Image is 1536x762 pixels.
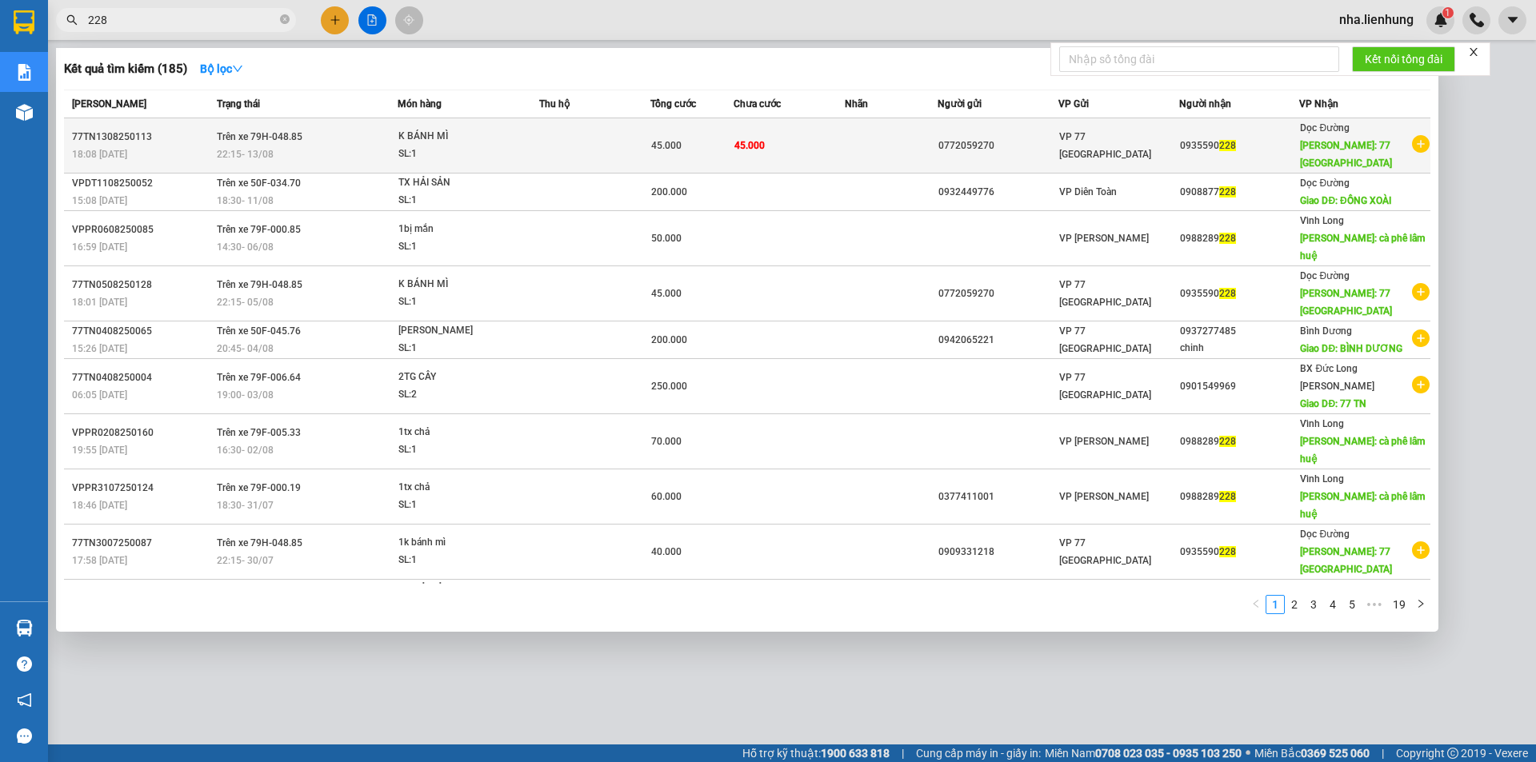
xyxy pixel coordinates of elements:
span: Trên xe 79F-006.64 [217,372,301,383]
button: right [1411,595,1430,614]
div: 1k bánh mì [398,534,518,552]
span: search [66,14,78,26]
div: 1tx chả [398,424,518,441]
img: warehouse-icon [16,620,33,636]
span: close-circle [280,14,290,24]
span: 228 [1219,140,1236,151]
span: message [17,728,32,744]
span: ••• [1362,595,1387,614]
a: 3 [1305,596,1322,613]
span: 15:26 [DATE] [72,343,127,354]
span: 200.000 [651,334,687,345]
a: 19 [1388,596,1410,613]
span: 18:08 [DATE] [72,149,127,160]
li: 5 [1342,595,1362,614]
span: 19:55 [DATE] [72,445,127,456]
div: 2TG CÂY [398,369,518,386]
span: [PERSON_NAME]: 77 [GEOGRAPHIC_DATA] [1300,140,1392,169]
span: Vĩnh Long [1300,215,1344,226]
div: chinh [1180,340,1299,357]
span: 18:01 [DATE] [72,297,127,308]
span: 19:00 - 03/08 [217,389,274,401]
input: Nhập số tổng đài [1059,46,1339,72]
div: 0937277485 [1180,323,1299,340]
span: notification [17,692,32,708]
div: 0935590 [1180,285,1299,302]
a: 5 [1343,596,1361,613]
span: Bình Dương [1300,325,1352,337]
div: VPPR0608250085 [72,221,212,238]
div: SL: 2 [398,386,518,404]
span: 228 [1219,233,1236,244]
div: 77TN0408250065 [72,323,212,340]
span: close [1468,46,1479,58]
div: VPDT2707250051 [72,581,212,598]
span: VP 77 [GEOGRAPHIC_DATA] [1059,372,1151,401]
div: 0988289 [1180,433,1299,450]
span: Trên xe 50F-045.76 [217,325,301,337]
button: Kết nối tổng đài [1352,46,1455,72]
a: 2 [1286,596,1303,613]
span: Giao DĐ: BÌNH DƯƠNG [1300,343,1402,354]
span: close-circle [280,13,290,28]
div: SL: 1 [398,441,518,459]
span: 45.000 [734,140,765,151]
span: Kết nối tổng đài [1365,50,1442,68]
span: Trên xe 79H-048.85 [217,279,302,290]
span: 45.000 [651,140,682,151]
div: 0377411001 [938,489,1058,505]
span: Giao DĐ: ĐỒNG XOÀI [1300,195,1390,206]
span: 228 [1219,288,1236,299]
span: Trên xe 79F-000.59 [217,584,301,595]
li: 19 [1387,595,1411,614]
div: 1tx chả [398,479,518,497]
span: Tổng cước [650,98,696,110]
span: VP [PERSON_NAME] [1059,491,1149,502]
span: down [232,63,243,74]
li: 3 [1304,595,1323,614]
span: Trên xe 79F-005.33 [217,427,301,438]
div: SL: 1 [398,552,518,569]
span: 228 [1219,491,1236,502]
img: solution-icon [16,64,33,81]
div: 0901549969 [1180,378,1299,395]
span: Trạng thái [217,98,260,110]
span: 40.000 [651,546,682,557]
span: Thu hộ [539,98,570,110]
div: VPPR0208250160 [72,425,212,441]
span: Trên xe 79F-000.85 [217,224,301,235]
li: Previous Page [1246,595,1266,614]
li: Next Page [1411,595,1430,614]
span: VP [PERSON_NAME] [1059,233,1149,244]
span: right [1416,599,1426,608]
a: 1 [1266,596,1284,613]
button: Bộ lọcdown [187,56,256,82]
span: 70.000 [651,436,682,447]
span: 60.000 [651,491,682,502]
span: plus-circle [1412,283,1430,301]
span: plus-circle [1412,329,1430,347]
span: Trên xe 50F-034.70 [217,178,301,189]
span: 228 [1219,436,1236,447]
span: Dọc Đường [1300,178,1350,189]
span: VP 77 [GEOGRAPHIC_DATA] [1059,131,1151,160]
span: 200.000 [651,186,687,197]
span: left [1251,599,1261,608]
span: question-circle [17,656,32,672]
span: Dọc Đường [1300,270,1350,281]
span: 45.000 [651,288,682,299]
h3: Kết quả tìm kiếm ( 185 ) [64,61,187,78]
span: 16:30 - 02/08 [217,445,274,456]
div: SL: 1 [398,238,518,256]
div: SL: 1 [398,497,518,514]
div: K BÁNH MÌ [398,128,518,146]
span: VP 77 [GEOGRAPHIC_DATA] [1059,325,1151,354]
span: [PERSON_NAME]: cà phê lâm huệ [1300,233,1425,261]
span: 22:15 - 30/07 [217,555,274,566]
span: [PERSON_NAME]: 77 [GEOGRAPHIC_DATA] [1300,546,1392,575]
span: 250.000 [651,381,687,392]
span: [PERSON_NAME] [72,98,146,110]
span: 228 [1219,546,1236,557]
span: 228 [1219,186,1236,197]
div: 0932449776 [938,184,1058,201]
